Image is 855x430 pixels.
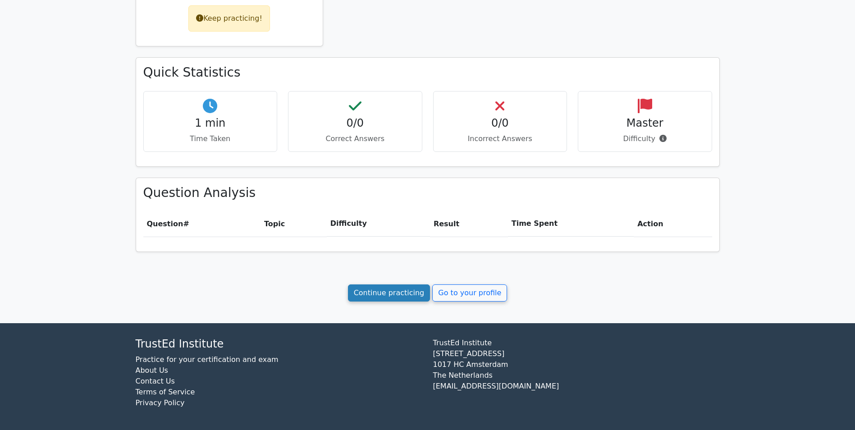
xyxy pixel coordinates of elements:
[136,377,175,385] a: Contact Us
[634,211,712,237] th: Action
[151,117,270,130] h4: 1 min
[261,211,327,237] th: Topic
[136,355,279,364] a: Practice for your certification and exam
[508,211,634,237] th: Time Spent
[585,117,704,130] h4: Master
[585,133,704,144] p: Difficulty
[188,5,270,32] div: Keep practicing!
[136,398,185,407] a: Privacy Policy
[143,185,712,201] h3: Question Analysis
[136,366,168,375] a: About Us
[441,117,560,130] h4: 0/0
[147,220,183,228] span: Question
[296,117,415,130] h4: 0/0
[143,65,712,80] h3: Quick Statistics
[428,338,725,416] div: TrustEd Institute [STREET_ADDRESS] 1017 HC Amsterdam The Netherlands [EMAIL_ADDRESS][DOMAIN_NAME]
[296,133,415,144] p: Correct Answers
[441,133,560,144] p: Incorrect Answers
[348,284,430,302] a: Continue practicing
[136,338,422,351] h4: TrustEd Institute
[143,211,261,237] th: #
[432,284,507,302] a: Go to your profile
[136,388,195,396] a: Terms of Service
[151,133,270,144] p: Time Taken
[327,211,430,237] th: Difficulty
[430,211,508,237] th: Result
